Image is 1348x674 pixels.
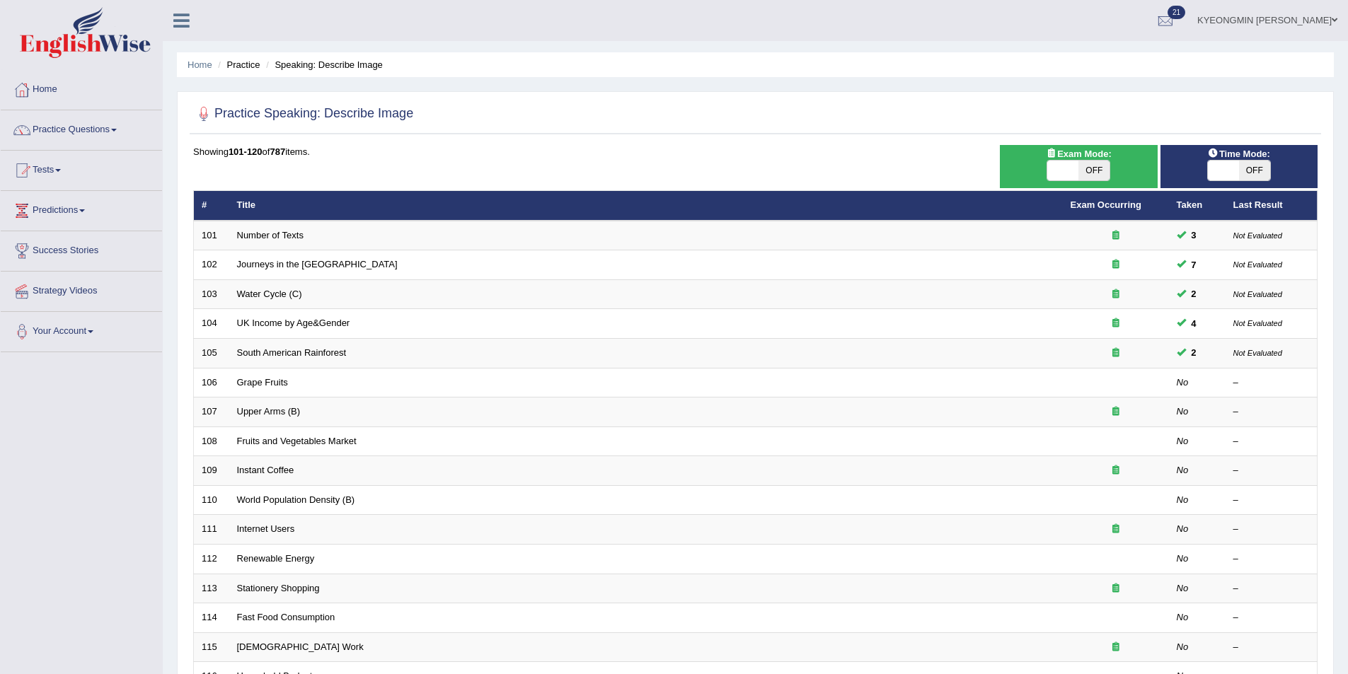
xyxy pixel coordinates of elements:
[1169,191,1226,221] th: Taken
[237,436,357,446] a: Fruits and Vegetables Market
[1040,146,1117,161] span: Exam Mode:
[194,515,229,545] td: 111
[1071,199,1141,210] a: Exam Occurring
[263,58,383,71] li: Speaking: Describe Image
[1186,316,1202,331] span: You can still take this question
[237,553,315,564] a: Renewable Energy
[188,59,212,70] a: Home
[1233,552,1310,566] div: –
[1071,405,1161,419] div: Exam occurring question
[237,406,301,417] a: Upper Arms (B)
[1177,583,1189,593] em: No
[194,397,229,427] td: 107
[1,312,162,347] a: Your Account
[194,426,229,456] td: 108
[237,494,355,505] a: World Population Density (B)
[237,612,335,622] a: Fast Food Consumption
[1233,376,1310,390] div: –
[237,289,302,299] a: Water Cycle (C)
[1177,523,1189,534] em: No
[237,259,398,269] a: Journeys in the [GEOGRAPHIC_DATA]
[194,250,229,280] td: 102
[1071,464,1161,477] div: Exam occurring question
[1177,494,1189,505] em: No
[194,603,229,633] td: 114
[1071,288,1161,301] div: Exam occurring question
[1233,435,1310,448] div: –
[193,145,1318,158] div: Showing of items.
[1,191,162,226] a: Predictions
[1186,257,1202,272] span: You can still take this question
[1233,349,1282,357] small: Not Evaluated
[1186,228,1202,243] span: You can still take this question
[214,58,260,71] li: Practice
[194,485,229,515] td: 110
[1177,612,1189,622] em: No
[1177,465,1189,475] em: No
[1233,523,1310,536] div: –
[1186,286,1202,301] span: You can still take this question
[1233,319,1282,327] small: Not Evaluated
[194,191,229,221] th: #
[1,70,162,105] a: Home
[270,146,285,157] b: 787
[1,151,162,186] a: Tests
[1186,345,1202,360] span: You can still take this question
[1226,191,1318,221] th: Last Result
[1233,290,1282,298] small: Not Evaluated
[1177,406,1189,417] em: No
[1,272,162,307] a: Strategy Videos
[237,377,288,388] a: Grape Fruits
[1071,582,1161,595] div: Exam occurring question
[1071,258,1161,272] div: Exam occurring question
[1233,260,1282,269] small: Not Evaluated
[237,347,347,358] a: South American Rainforest
[1233,464,1310,477] div: –
[237,523,295,534] a: Internet Users
[194,368,229,397] td: 106
[194,456,229,486] td: 109
[194,339,229,368] td: 105
[194,309,229,339] td: 104
[1233,494,1310,507] div: –
[1233,582,1310,595] div: –
[194,544,229,574] td: 112
[237,583,320,593] a: Stationery Shopping
[1177,641,1189,652] em: No
[229,146,263,157] b: 101-120
[194,221,229,250] td: 101
[1078,161,1110,180] span: OFF
[1168,6,1185,19] span: 21
[193,103,413,124] h2: Practice Speaking: Describe Image
[194,279,229,309] td: 103
[1177,377,1189,388] em: No
[229,191,1063,221] th: Title
[1071,347,1161,360] div: Exam occurring question
[1233,231,1282,240] small: Not Evaluated
[237,230,304,240] a: Number of Texts
[1202,146,1276,161] span: Time Mode:
[1,110,162,146] a: Practice Questions
[237,641,364,652] a: [DEMOGRAPHIC_DATA] Work
[1177,436,1189,446] em: No
[1239,161,1270,180] span: OFF
[1071,523,1161,536] div: Exam occurring question
[1233,641,1310,654] div: –
[237,465,294,475] a: Instant Coffee
[1071,641,1161,654] div: Exam occurring question
[1000,145,1157,188] div: Show exams occurring in exams
[237,318,350,328] a: UK Income by Age&Gender
[1177,553,1189,564] em: No
[194,632,229,662] td: 115
[1233,405,1310,419] div: –
[1071,317,1161,330] div: Exam occurring question
[194,574,229,603] td: 113
[1233,611,1310,624] div: –
[1071,229,1161,243] div: Exam occurring question
[1,231,162,267] a: Success Stories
